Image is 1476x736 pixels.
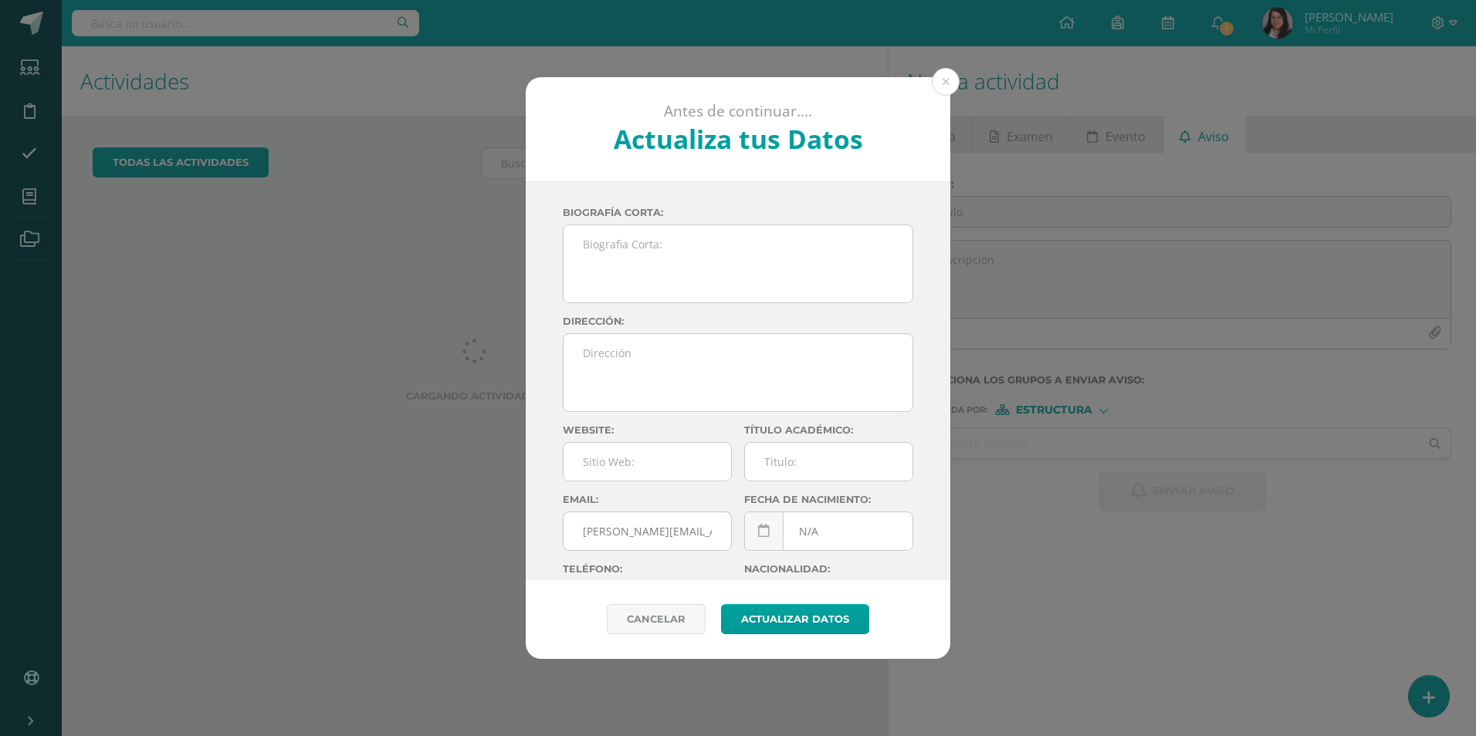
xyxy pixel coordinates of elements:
[563,207,913,218] label: Biografía corta:
[563,494,732,505] label: Email:
[567,102,909,121] p: Antes de continuar....
[745,512,912,550] input: Fecha de Nacimiento:
[744,563,913,575] label: Nacionalidad:
[564,443,731,481] input: Sitio Web:
[564,512,731,550] input: Correo Electronico:
[744,494,913,505] label: Fecha de nacimiento:
[563,316,913,327] label: Dirección:
[563,424,732,436] label: Website:
[744,424,913,436] label: Título académico:
[721,604,869,634] button: Actualizar datos
[567,121,909,157] h2: Actualiza tus Datos
[563,563,732,575] label: Teléfono:
[745,443,912,481] input: Titulo:
[607,604,706,634] a: Cancelar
